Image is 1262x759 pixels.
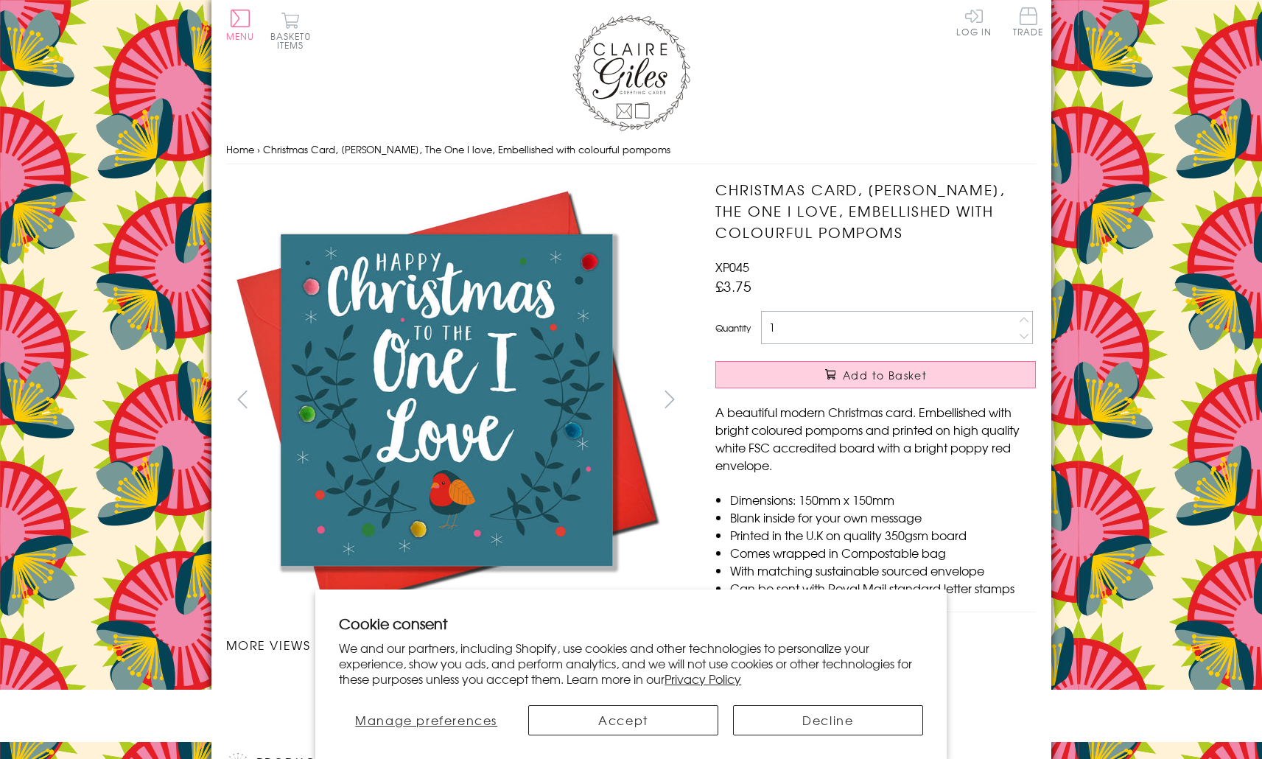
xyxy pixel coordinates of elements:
[956,7,992,36] a: Log In
[226,10,255,41] button: Menu
[730,544,1036,562] li: Comes wrapped in Compostable bag
[715,361,1036,388] button: Add to Basket
[226,135,1037,165] nav: breadcrumbs
[843,368,927,382] span: Add to Basket
[1013,7,1044,36] span: Trade
[730,562,1036,579] li: With matching sustainable sourced envelope
[686,179,1128,621] img: Christmas Card, Laurel, The One I love, Embellished with colourful pompoms
[730,508,1036,526] li: Blank inside for your own message
[263,142,670,156] span: Christmas Card, [PERSON_NAME], The One I love, Embellished with colourful pompoms
[355,711,497,729] span: Manage preferences
[730,579,1036,597] li: Can be sent with Royal Mail standard letter stamps
[715,276,751,296] span: £3.75
[226,668,341,701] li: Carousel Page 1 (Current Slide)
[653,382,686,416] button: next
[226,668,687,701] ul: Carousel Pagination
[665,670,741,688] a: Privacy Policy
[226,382,259,416] button: prev
[283,686,284,687] img: Christmas Card, Laurel, The One I love, Embellished with colourful pompoms
[733,705,923,735] button: Decline
[339,613,923,634] h2: Cookie consent
[572,15,690,131] img: Claire Giles Greetings Cards
[715,321,751,335] label: Quantity
[226,636,687,654] h3: More views
[339,640,923,686] p: We and our partners, including Shopify, use cookies and other technologies to personalize your ex...
[257,142,260,156] span: ›
[730,491,1036,508] li: Dimensions: 150mm x 150mm
[277,29,311,52] span: 0 items
[225,179,667,621] img: Christmas Card, Laurel, The One I love, Embellished with colourful pompoms
[339,705,513,735] button: Manage preferences
[1013,7,1044,39] a: Trade
[730,526,1036,544] li: Printed in the U.K on quality 350gsm board
[715,179,1036,242] h1: Christmas Card, [PERSON_NAME], The One I love, Embellished with colourful pompoms
[715,258,749,276] span: XP045
[715,403,1036,474] p: A beautiful modern Christmas card. Embellished with bright coloured pompoms and printed on high q...
[270,12,311,49] button: Basket0 items
[226,142,254,156] a: Home
[226,29,255,43] span: Menu
[528,705,718,735] button: Accept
